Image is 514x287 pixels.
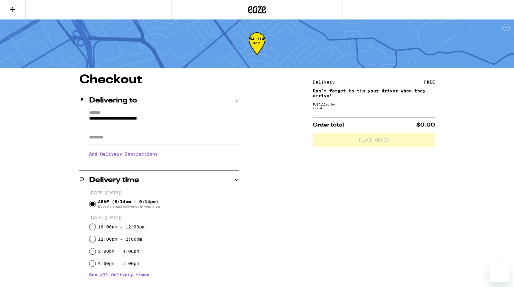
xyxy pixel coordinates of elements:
p: We'll contact you at [PHONE_NUMBER] when we arrive [89,161,239,166]
h2: Delivering to [89,97,137,104]
label: 10:00am - 12:00pm [98,224,145,229]
div: Delivery [313,80,339,84]
p: [DATE] ([DATE]) [89,190,239,196]
span: Based on past deliveries in your area [98,204,160,209]
span: Order total [313,122,344,128]
iframe: Button to launch messaging window [490,263,509,282]
label: 4:00pm - 7:00pm [98,261,139,266]
span: ASAP (8:14pm - 9:14pm) [98,199,160,209]
div: 54-114 min [249,37,265,60]
p: [DATE] ([DATE]) [89,215,239,221]
span: $0.00 [416,122,435,128]
h2: Delivery time [89,177,139,184]
div: Fulfilled by (Lic# ) [313,102,435,110]
label: 2:00pm - 4:00pm [98,249,139,254]
button: See all delivery times [89,273,150,277]
h3: Add Delivery Instructions [89,147,239,161]
h1: Checkout [79,74,239,86]
button: Place Order [313,133,435,147]
label: 12:00pm - 2:00pm [98,237,142,242]
div: FREE [424,80,435,84]
span: Place Order [359,138,389,142]
p: Don't forget to tip your driver when they arrive! [313,88,435,98]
